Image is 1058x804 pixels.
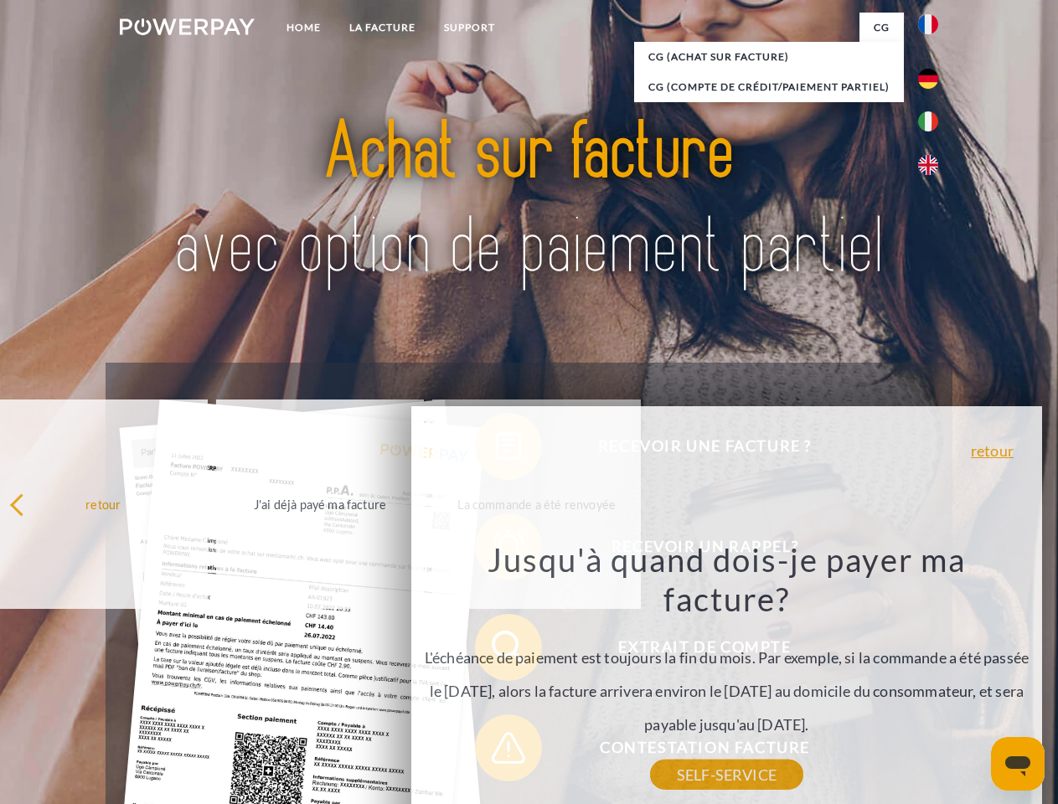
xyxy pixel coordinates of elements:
img: title-powerpay_fr.svg [160,80,898,321]
a: Home [272,13,335,43]
a: CG (achat sur facture) [634,42,904,72]
img: logo-powerpay-white.svg [120,18,255,35]
img: en [918,155,938,175]
a: retour [971,443,1014,458]
a: Support [430,13,509,43]
iframe: Bouton de lancement de la fenêtre de messagerie [991,737,1045,791]
div: J'ai déjà payé ma facture [226,492,415,515]
div: retour [9,492,198,515]
img: it [918,111,938,131]
img: de [918,69,938,89]
a: LA FACTURE [335,13,430,43]
a: SELF-SERVICE [650,760,803,790]
a: CG [859,13,904,43]
img: fr [918,14,938,34]
h3: Jusqu'à quand dois-je payer ma facture? [421,539,1033,620]
a: CG (Compte de crédit/paiement partiel) [634,72,904,102]
div: L'échéance de paiement est toujours la fin du mois. Par exemple, si la commande a été passée le [... [421,539,1033,775]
